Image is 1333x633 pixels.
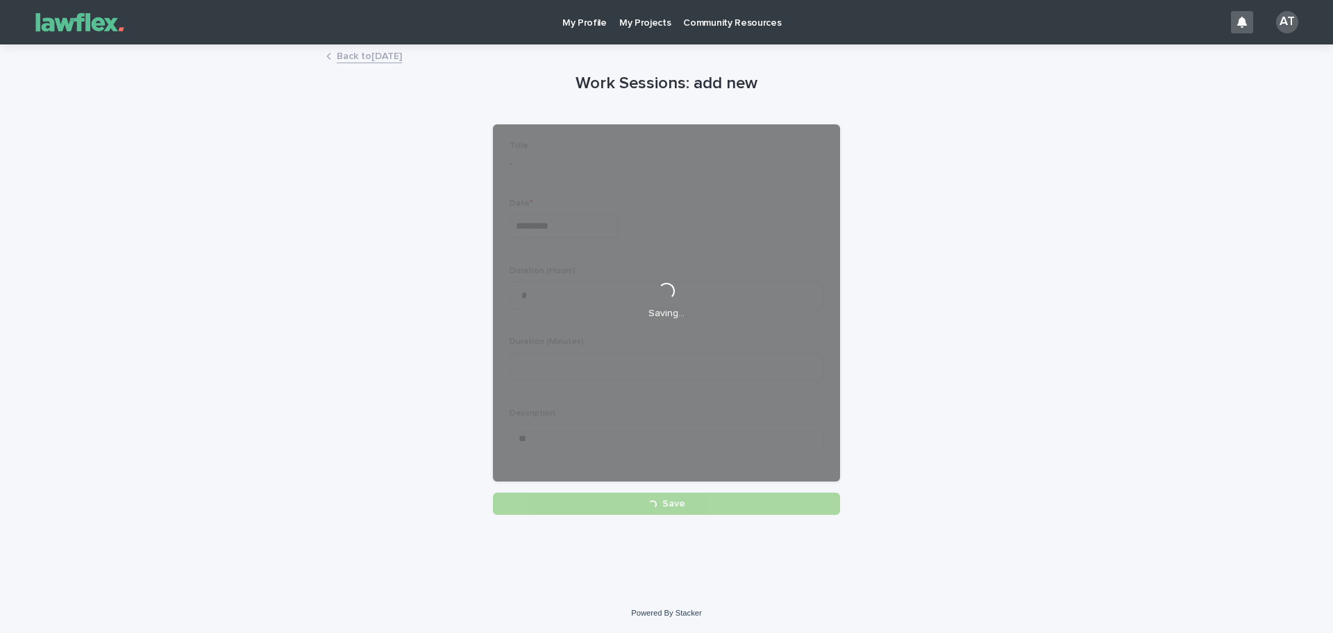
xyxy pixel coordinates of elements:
h1: Work Sessions: add new [493,74,840,94]
div: AT [1276,11,1298,33]
img: Gnvw4qrBSHOAfo8VMhG6 [28,8,132,36]
a: Back to[DATE] [337,47,402,63]
p: Saving… [648,308,685,320]
span: Save [662,499,685,509]
a: Powered By Stacker [631,609,701,617]
button: Save [493,493,840,515]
